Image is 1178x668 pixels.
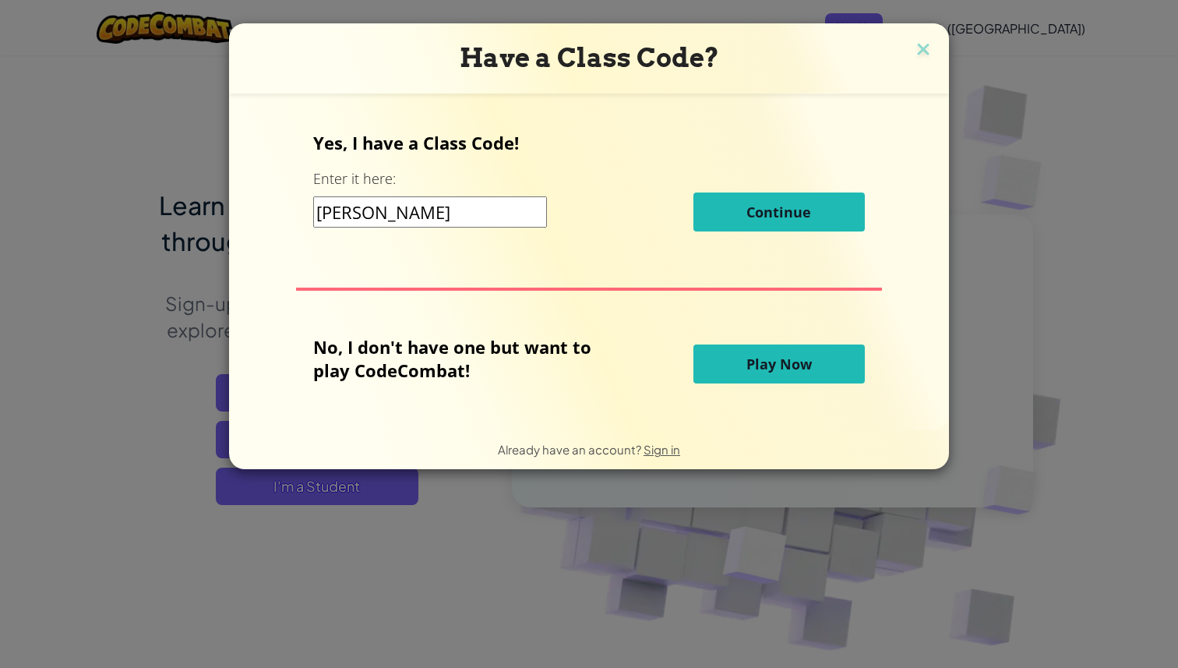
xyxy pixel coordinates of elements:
p: Yes, I have a Class Code! [313,131,864,154]
label: Enter it here: [313,169,396,189]
p: No, I don't have one but want to play CodeCombat! [313,335,615,382]
button: Play Now [693,345,865,383]
img: close icon [913,39,933,62]
span: Already have an account? [498,442,644,457]
span: Play Now [746,355,812,373]
span: Have a Class Code? [460,42,719,73]
a: Sign in [644,442,680,457]
button: Continue [693,193,865,232]
span: Continue [746,203,811,221]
